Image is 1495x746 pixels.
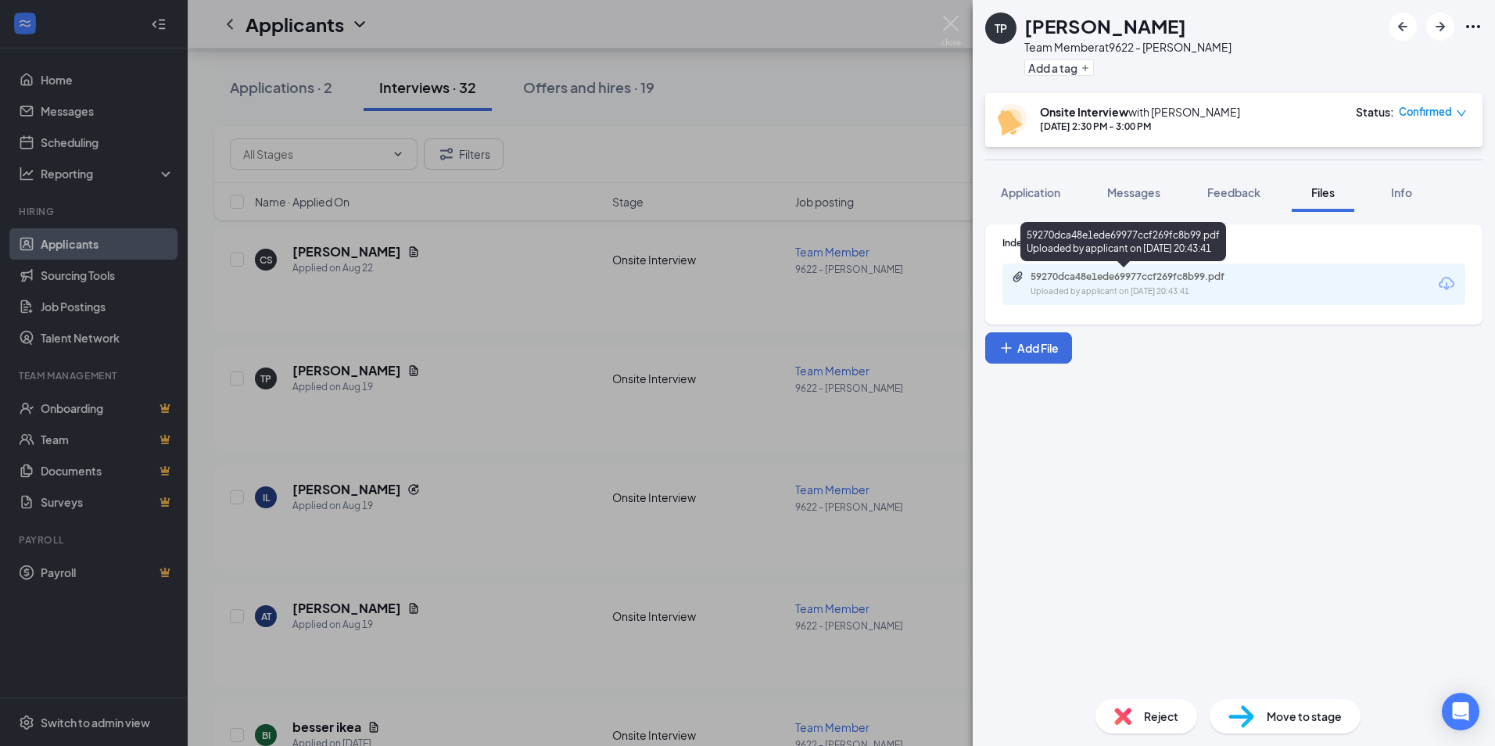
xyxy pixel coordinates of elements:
button: ArrowLeftNew [1389,13,1417,41]
span: Files [1311,185,1335,199]
div: Uploaded by applicant on [DATE] 20:43:41 [1031,285,1265,298]
div: Indeed Resume [1002,236,1465,249]
span: Info [1391,185,1412,199]
span: down [1456,108,1467,119]
svg: Paperclip [1012,271,1024,283]
div: Team Member at 9622 - [PERSON_NAME] [1024,39,1231,55]
svg: ArrowLeftNew [1393,17,1412,36]
span: Move to stage [1267,708,1342,725]
div: 59270dca48e1ede69977ccf269fc8b99.pdf Uploaded by applicant on [DATE] 20:43:41 [1020,222,1226,261]
svg: Ellipses [1464,17,1482,36]
svg: Download [1437,274,1456,293]
svg: ArrowRight [1431,17,1450,36]
button: PlusAdd a tag [1024,59,1094,76]
div: [DATE] 2:30 PM - 3:00 PM [1040,120,1240,133]
h1: [PERSON_NAME] [1024,13,1186,39]
div: Status : [1356,104,1394,120]
button: Add FilePlus [985,332,1072,364]
a: Paperclip59270dca48e1ede69977ccf269fc8b99.pdfUploaded by applicant on [DATE] 20:43:41 [1012,271,1265,298]
svg: Plus [998,340,1014,356]
span: Messages [1107,185,1160,199]
button: ArrowRight [1426,13,1454,41]
span: Feedback [1207,185,1260,199]
span: Confirmed [1399,104,1452,120]
div: 59270dca48e1ede69977ccf269fc8b99.pdf [1031,271,1249,283]
b: Onsite Interview [1040,105,1128,119]
svg: Plus [1081,63,1090,73]
span: Reject [1144,708,1178,725]
span: Application [1001,185,1060,199]
div: Open Intercom Messenger [1442,693,1479,730]
div: with [PERSON_NAME] [1040,104,1240,120]
div: TP [995,20,1007,36]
